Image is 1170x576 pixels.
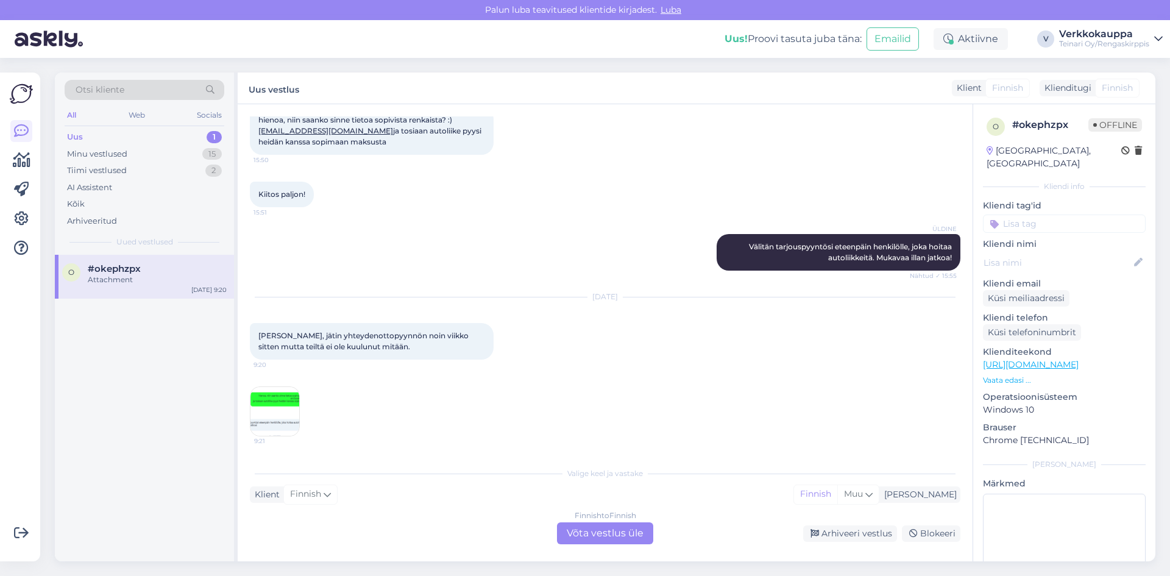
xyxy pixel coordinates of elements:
[67,131,83,143] div: Uus
[290,488,321,501] span: Finnish
[993,122,999,131] span: o
[725,33,748,44] b: Uus!
[194,107,224,123] div: Socials
[67,198,85,210] div: Kõik
[1012,118,1088,132] div: # okephzpx
[258,115,483,146] span: hienoa, niin saanko sinne tietoa sopivista renkaista? :) ja tosiaan autoliike pyysi heidän kanssa...
[983,421,1146,434] p: Brauser
[992,82,1023,94] span: Finnish
[983,277,1146,290] p: Kliendi email
[1059,39,1149,49] div: Teinari Oy/Rengaskirppis
[258,126,393,135] a: [EMAIL_ADDRESS][DOMAIN_NAME]
[983,346,1146,358] p: Klienditeekond
[983,375,1146,386] p: Vaata edasi ...
[879,488,957,501] div: [PERSON_NAME]
[1059,29,1163,49] a: VerkkokauppaTeinari Oy/Rengaskirppis
[254,436,300,446] span: 9:21
[88,274,227,285] div: Attachment
[902,525,960,542] div: Blokeeri
[65,107,79,123] div: All
[983,359,1079,370] a: [URL][DOMAIN_NAME]
[983,404,1146,416] p: Windows 10
[253,208,299,217] span: 15:51
[803,525,897,542] div: Arhiveeri vestlus
[207,131,222,143] div: 1
[934,28,1008,50] div: Aktiivne
[910,271,957,280] span: Nähtud ✓ 15:55
[258,331,470,351] span: [PERSON_NAME], jätin yhteydenottopyynnön noin viikko sitten mutta teiltä ei ole kuulunut mitään.
[250,291,960,302] div: [DATE]
[844,488,863,499] span: Muu
[983,324,1081,341] div: Küsi telefoninumbrit
[258,190,305,199] span: Kiitos paljon!
[987,144,1121,170] div: [GEOGRAPHIC_DATA], [GEOGRAPHIC_DATA]
[202,148,222,160] div: 15
[250,468,960,479] div: Valige keel ja vastake
[911,224,957,233] span: ÜLDINE
[984,256,1132,269] input: Lisa nimi
[657,4,685,15] span: Luba
[749,242,954,262] span: Välitän tarjouspyyntösi eteenpäin henkilölle, joka hoitaa autoliikkeitä. Mukavaa illan jatkoa!
[88,263,141,274] span: #okephzpx
[68,268,74,277] span: o
[253,155,299,165] span: 15:50
[725,32,862,46] div: Proovi tasuta juba täna:
[1102,82,1133,94] span: Finnish
[983,215,1146,233] input: Lisa tag
[983,434,1146,447] p: Chrome [TECHNICAL_ID]
[867,27,919,51] button: Emailid
[126,107,147,123] div: Web
[1037,30,1054,48] div: V
[67,148,127,160] div: Minu vestlused
[67,182,112,194] div: AI Assistent
[67,165,127,177] div: Tiimi vestlused
[67,215,117,227] div: Arhiveeritud
[253,360,299,369] span: 9:20
[191,285,227,294] div: [DATE] 9:20
[983,199,1146,212] p: Kliendi tag'id
[1040,82,1091,94] div: Klienditugi
[983,391,1146,404] p: Operatsioonisüsteem
[250,387,299,436] img: Attachment
[249,80,299,96] label: Uus vestlus
[983,181,1146,192] div: Kliendi info
[794,485,837,503] div: Finnish
[1088,118,1142,132] span: Offline
[250,488,280,501] div: Klient
[116,236,173,247] span: Uued vestlused
[983,477,1146,490] p: Märkmed
[575,510,636,521] div: Finnish to Finnish
[952,82,982,94] div: Klient
[983,459,1146,470] div: [PERSON_NAME]
[557,522,653,544] div: Võta vestlus üle
[10,82,33,105] img: Askly Logo
[205,165,222,177] div: 2
[76,84,124,96] span: Otsi kliente
[983,311,1146,324] p: Kliendi telefon
[983,238,1146,251] p: Kliendi nimi
[1059,29,1149,39] div: Verkkokauppa
[983,290,1069,307] div: Küsi meiliaadressi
